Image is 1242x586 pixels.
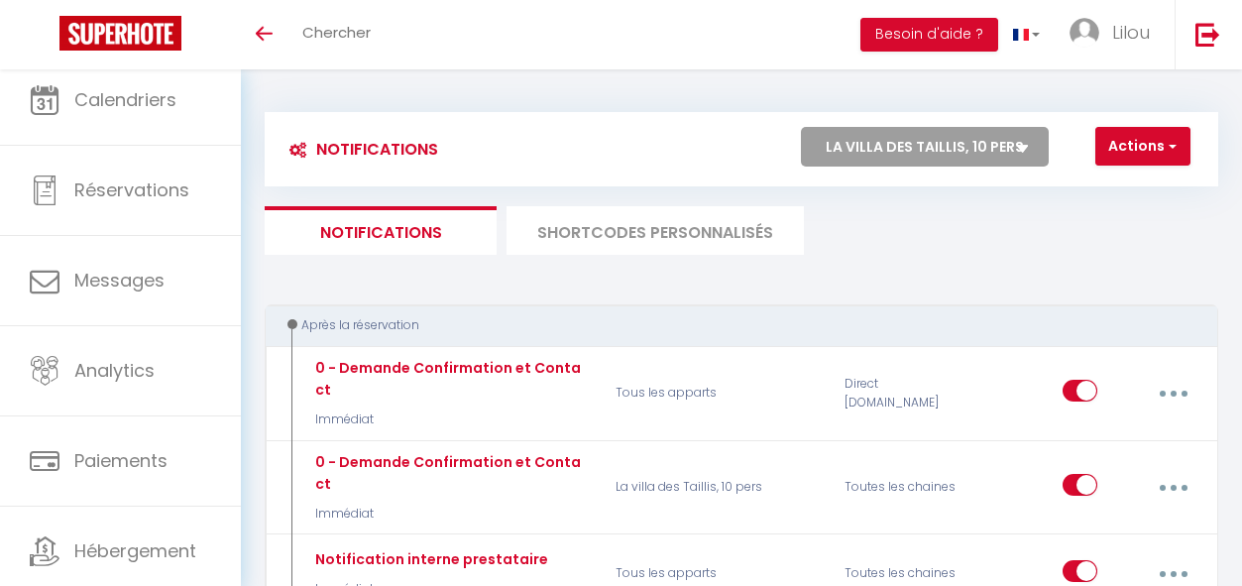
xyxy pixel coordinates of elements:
button: Actions [1095,127,1190,167]
span: Messages [74,268,165,293]
div: Après la réservation [283,316,1183,335]
button: Besoin d'aide ? [860,18,998,52]
span: Hébergement [74,538,196,563]
span: Paiements [74,448,168,473]
img: ... [1070,18,1099,48]
p: Tous les apparts [603,357,832,429]
img: logout [1195,22,1220,47]
span: Analytics [74,358,155,383]
p: La villa des Taillis, 10 pers [603,451,832,524]
span: Chercher [302,22,371,43]
li: SHORTCODES PERSONNALISÉS [507,206,804,255]
p: Immédiat [310,410,590,429]
div: 0 - Demande Confirmation et Contact [310,357,590,401]
span: Lilou [1112,20,1150,45]
h3: Notifications [280,127,438,172]
p: Immédiat [310,505,590,524]
img: Super Booking [59,16,181,51]
span: Calendriers [74,87,176,112]
div: Direct [DOMAIN_NAME] [832,357,984,429]
div: 0 - Demande Confirmation et Contact [310,451,590,495]
li: Notifications [265,206,497,255]
span: Réservations [74,177,189,202]
div: Notification interne prestataire [310,548,548,570]
div: Toutes les chaines [832,451,984,524]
